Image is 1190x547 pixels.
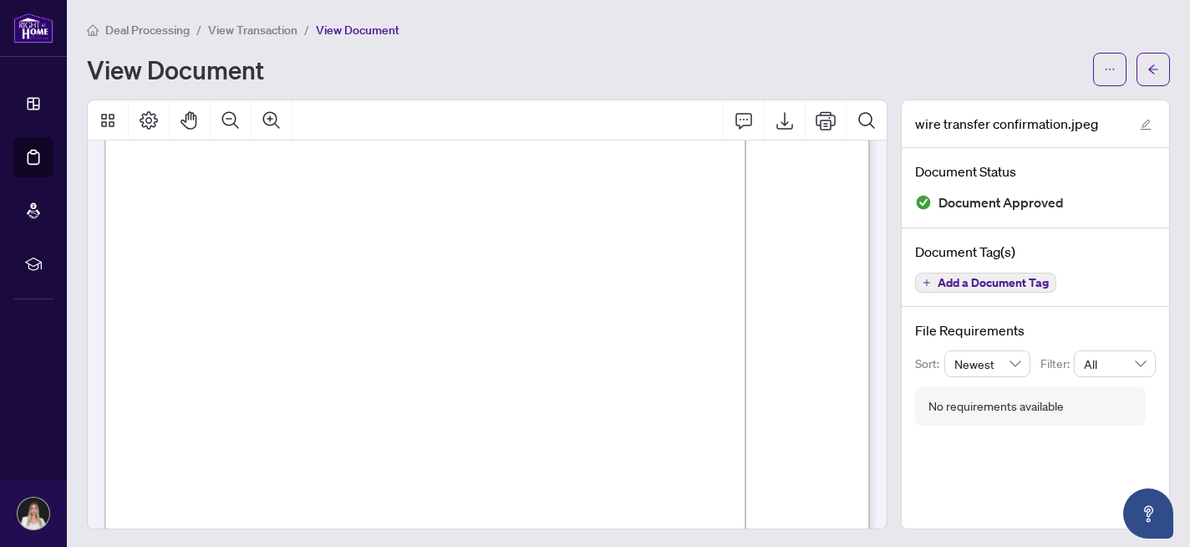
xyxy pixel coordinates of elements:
[1140,119,1152,130] span: edit
[938,192,1064,214] span: Document Approved
[13,13,53,43] img: logo
[1084,351,1146,376] span: All
[196,20,201,39] li: /
[208,23,297,38] span: View Transaction
[915,273,1056,293] button: Add a Document Tag
[1147,64,1159,75] span: arrow-left
[915,161,1156,181] h4: Document Status
[105,23,190,38] span: Deal Processing
[304,20,309,39] li: /
[915,114,1098,134] span: wire transfer confirmation.jpeg
[316,23,399,38] span: View Document
[938,277,1049,289] span: Add a Document Tag
[923,279,931,287] span: plus
[1104,64,1116,75] span: ellipsis
[928,397,1064,416] div: No requirements available
[87,56,264,83] h1: View Document
[915,320,1156,340] h4: File Requirements
[1123,488,1173,539] button: Open asap
[18,498,49,529] img: Profile Icon
[915,355,944,373] p: Sort:
[915,242,1156,262] h4: Document Tag(s)
[1040,355,1074,373] p: Filter:
[954,351,1021,376] span: Newest
[87,24,99,36] span: home
[915,194,932,211] img: Document Status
